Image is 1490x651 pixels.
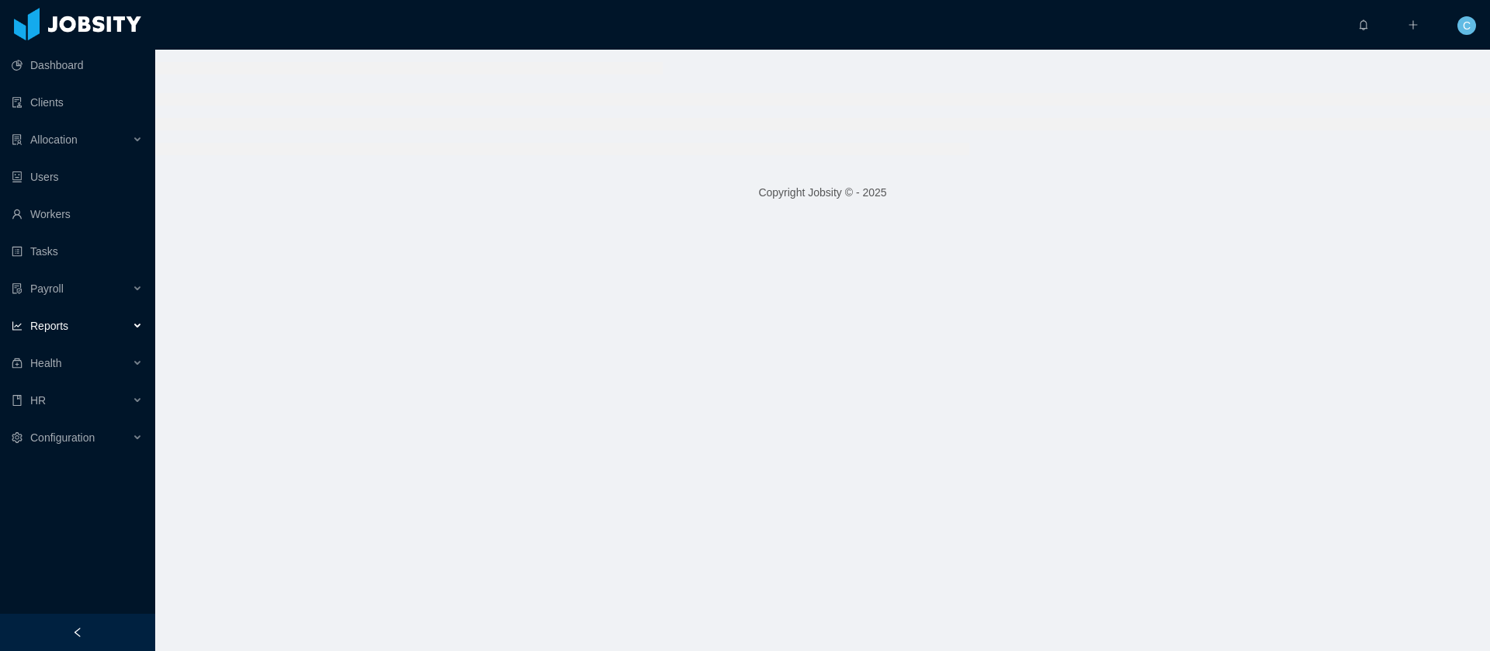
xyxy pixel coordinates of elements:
[30,133,78,146] span: Allocation
[12,199,143,230] a: icon: userWorkers
[12,432,23,443] i: icon: setting
[12,395,23,406] i: icon: book
[12,236,143,267] a: icon: profileTasks
[30,431,95,444] span: Configuration
[12,134,23,145] i: icon: solution
[12,50,143,81] a: icon: pie-chartDashboard
[30,357,61,369] span: Health
[30,394,46,407] span: HR
[155,166,1490,220] footer: Copyright Jobsity © - 2025
[1408,19,1419,30] i: icon: plus
[12,358,23,369] i: icon: medicine-box
[1463,16,1471,35] span: C
[1358,19,1369,30] i: icon: bell
[1369,12,1384,27] sup: 0
[30,320,68,332] span: Reports
[12,87,143,118] a: icon: auditClients
[12,283,23,294] i: icon: file-protect
[30,282,64,295] span: Payroll
[12,161,143,192] a: icon: robotUsers
[12,320,23,331] i: icon: line-chart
